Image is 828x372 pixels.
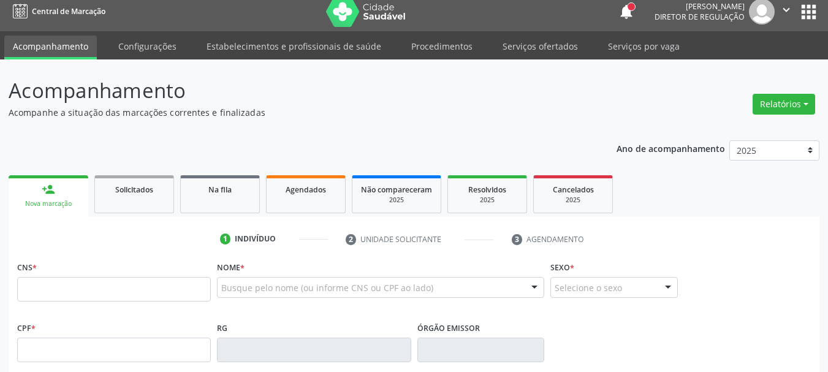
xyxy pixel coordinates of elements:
[599,36,688,57] a: Serviços por vaga
[198,36,390,57] a: Estabelecimentos e profissionais de saúde
[110,36,185,57] a: Configurações
[221,281,433,294] span: Busque pelo nome (ou informe CNS ou CPF ao lado)
[9,106,576,119] p: Acompanhe a situação das marcações correntes e finalizadas
[17,258,37,277] label: CNS
[617,140,725,156] p: Ano de acompanhamento
[361,184,432,195] span: Não compareceram
[553,184,594,195] span: Cancelados
[417,319,480,338] label: Órgão emissor
[217,258,245,277] label: Nome
[403,36,481,57] a: Procedimentos
[494,36,587,57] a: Serviços ofertados
[286,184,326,195] span: Agendados
[42,183,55,196] div: person_add
[32,6,105,17] span: Central de Marcação
[235,233,276,245] div: Indivíduo
[655,12,745,22] span: Diretor de regulação
[457,195,518,205] div: 2025
[753,94,815,115] button: Relatórios
[798,1,819,23] button: apps
[4,36,97,59] a: Acompanhamento
[217,319,227,338] label: RG
[361,195,432,205] div: 2025
[655,1,745,12] div: [PERSON_NAME]
[9,1,105,21] a: Central de Marcação
[542,195,604,205] div: 2025
[555,281,622,294] span: Selecione o sexo
[468,184,506,195] span: Resolvidos
[618,3,635,20] button: notifications
[115,184,153,195] span: Solicitados
[220,233,231,245] div: 1
[780,3,793,17] i: 
[550,258,574,277] label: Sexo
[9,75,576,106] p: Acompanhamento
[208,184,232,195] span: Na fila
[17,199,80,208] div: Nova marcação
